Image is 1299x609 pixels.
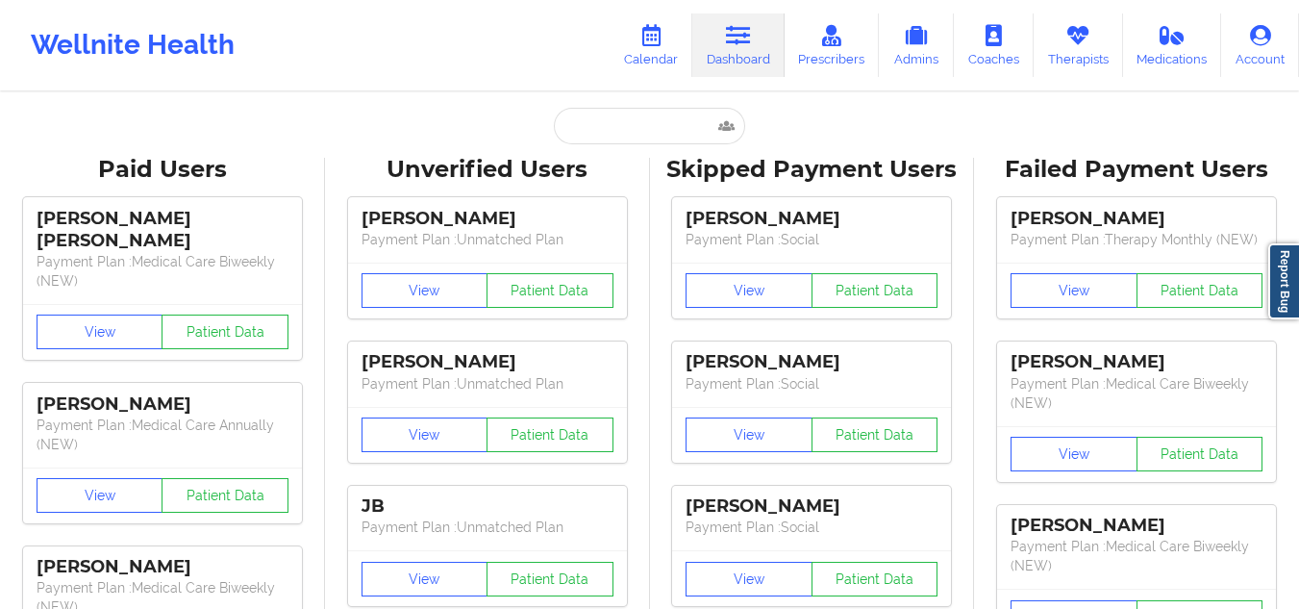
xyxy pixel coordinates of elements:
div: [PERSON_NAME] [362,208,613,230]
div: [PERSON_NAME] [686,351,937,373]
div: Paid Users [13,155,312,185]
a: Calendar [610,13,692,77]
button: Patient Data [487,562,613,596]
button: Patient Data [812,273,938,308]
p: Payment Plan : Medical Care Annually (NEW) [37,416,288,454]
div: [PERSON_NAME] [686,495,937,518]
div: [PERSON_NAME] [1011,208,1262,230]
p: Payment Plan : Unmatched Plan [362,518,613,537]
p: Payment Plan : Therapy Monthly (NEW) [1011,230,1262,249]
div: Skipped Payment Users [663,155,962,185]
div: JB [362,495,613,518]
button: Patient Data [162,315,288,349]
button: View [362,273,488,308]
button: View [362,418,488,452]
button: View [1011,437,1137,471]
button: View [686,562,812,596]
div: Unverified Users [338,155,637,185]
button: View [37,478,163,513]
div: [PERSON_NAME] [1011,351,1262,373]
button: Patient Data [812,562,938,596]
button: View [37,315,163,349]
a: Account [1221,13,1299,77]
a: Admins [879,13,954,77]
p: Payment Plan : Social [686,374,937,393]
button: Patient Data [1137,273,1263,308]
a: Coaches [954,13,1034,77]
div: [PERSON_NAME] [37,556,288,578]
button: Patient Data [1137,437,1263,471]
a: Report Bug [1268,243,1299,319]
a: Dashboard [692,13,785,77]
p: Payment Plan : Medical Care Biweekly (NEW) [37,252,288,291]
p: Payment Plan : Social [686,518,937,537]
div: [PERSON_NAME] [362,351,613,373]
p: Payment Plan : Medical Care Biweekly (NEW) [1011,537,1262,575]
button: View [1011,273,1137,308]
a: Medications [1123,13,1222,77]
button: Patient Data [162,478,288,513]
button: Patient Data [812,418,938,452]
p: Payment Plan : Unmatched Plan [362,230,613,249]
p: Payment Plan : Medical Care Biweekly (NEW) [1011,374,1262,413]
button: View [686,273,812,308]
button: View [686,418,812,452]
button: Patient Data [487,273,613,308]
a: Therapists [1034,13,1123,77]
p: Payment Plan : Social [686,230,937,249]
div: [PERSON_NAME] [37,393,288,416]
button: View [362,562,488,596]
div: [PERSON_NAME] [686,208,937,230]
button: Patient Data [487,418,613,452]
div: [PERSON_NAME] [PERSON_NAME] [37,208,288,252]
p: Payment Plan : Unmatched Plan [362,374,613,393]
div: [PERSON_NAME] [1011,515,1262,537]
a: Prescribers [785,13,880,77]
div: Failed Payment Users [987,155,1286,185]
